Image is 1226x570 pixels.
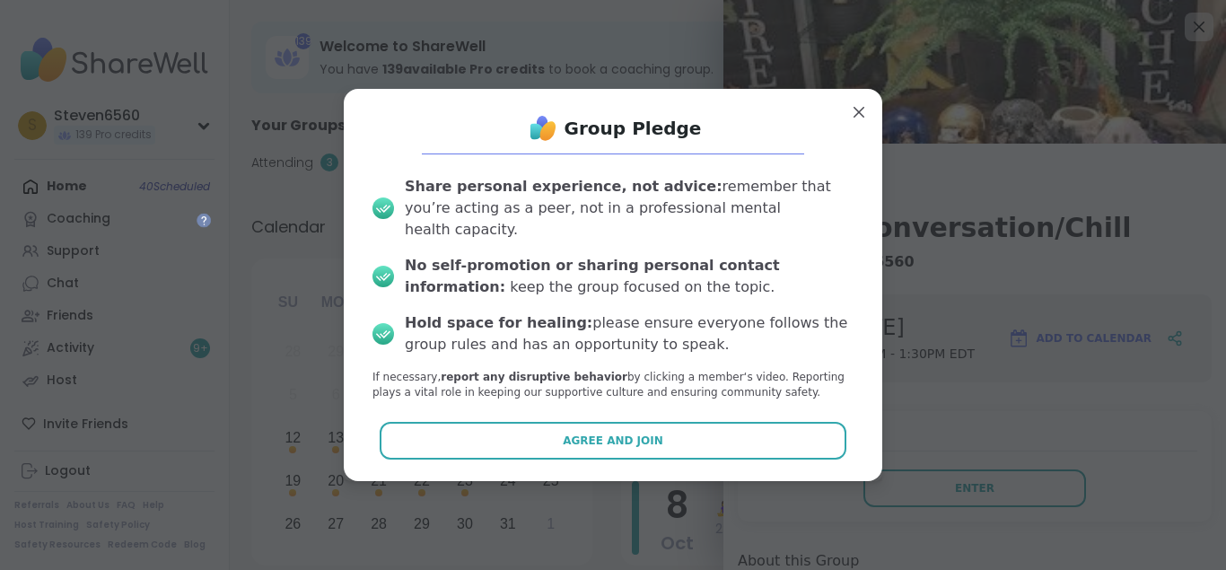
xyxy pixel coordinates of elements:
[380,422,847,460] button: Agree and Join
[372,370,854,400] p: If necessary, by clicking a member‘s video. Reporting plays a vital role in keeping our supportiv...
[405,257,780,295] b: No self-promotion or sharing personal contact information:
[197,213,211,227] iframe: Spotlight
[565,116,702,141] h1: Group Pledge
[441,371,627,383] b: report any disruptive behavior
[405,312,854,355] div: please ensure everyone follows the group rules and has an opportunity to speak.
[405,255,854,298] div: keep the group focused on the topic.
[405,314,592,331] b: Hold space for healing:
[405,176,854,241] div: remember that you’re acting as a peer, not in a professional mental health capacity.
[525,110,561,146] img: ShareWell Logo
[563,433,663,449] span: Agree and Join
[405,178,722,195] b: Share personal experience, not advice:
